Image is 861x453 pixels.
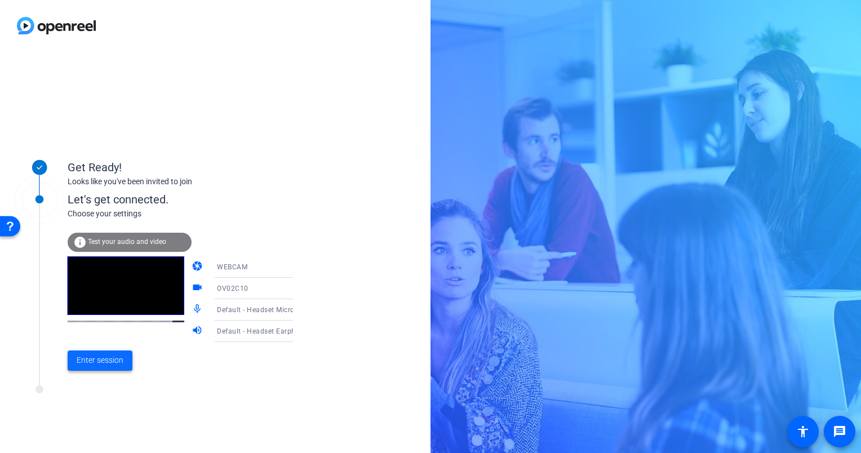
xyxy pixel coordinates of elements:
[68,208,316,220] div: Choose your settings
[833,425,846,438] mat-icon: message
[192,282,205,295] mat-icon: videocam
[192,303,205,317] mat-icon: mic_none
[68,350,132,371] button: Enter session
[192,325,205,338] mat-icon: volume_up
[77,354,123,366] span: Enter session
[217,326,427,335] span: Default - Headset Earphone (Jabra EVOLVE 20 MS) (0b0e:0300)
[73,236,87,249] mat-icon: info
[217,305,434,314] span: Default - Headset Microphone (Jabra EVOLVE 20 MS) (0b0e:0300)
[217,263,247,271] span: WEBCAM
[68,159,293,176] div: Get Ready!
[88,238,166,246] span: Test your audio and video
[192,260,205,274] mat-icon: camera
[68,176,293,188] div: Looks like you've been invited to join
[217,285,248,292] span: OV02C10
[796,425,810,438] mat-icon: accessibility
[68,191,316,208] div: Let's get connected.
